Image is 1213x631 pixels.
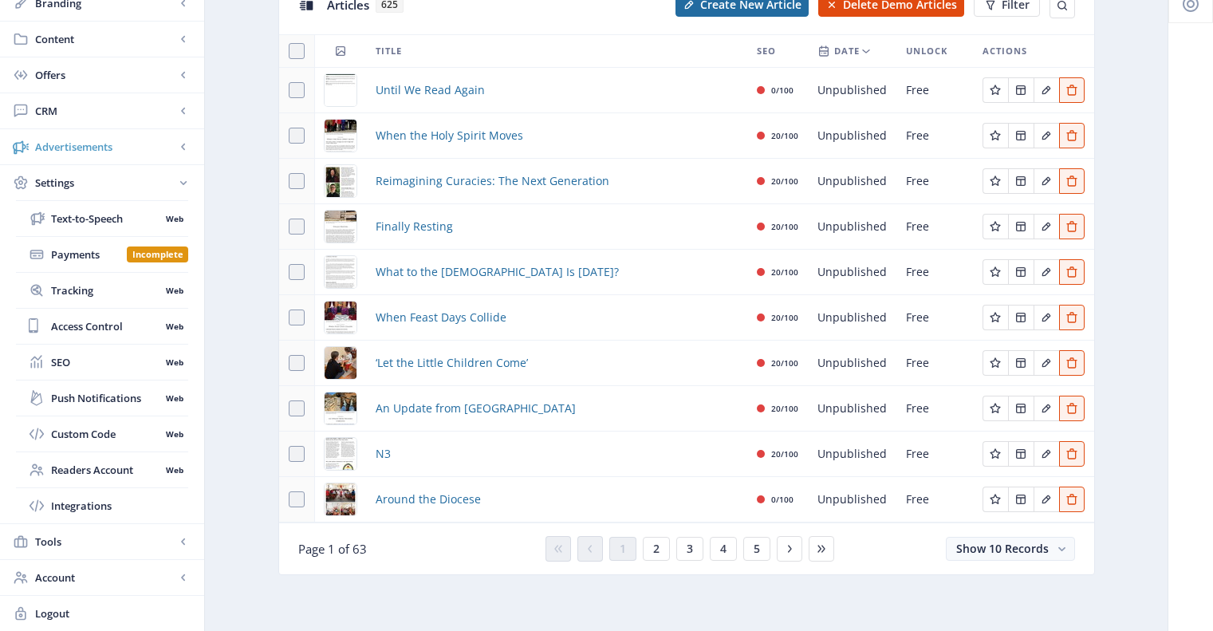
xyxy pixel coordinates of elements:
td: Unpublished [808,477,896,523]
a: Edit page [1059,400,1085,415]
a: Edit page [1034,127,1059,142]
nb-badge: Web [160,211,188,227]
span: Unlock [906,41,947,61]
td: Free [896,477,973,523]
span: 2 [653,542,660,555]
span: Date [834,41,860,61]
div: 20/100 [771,444,798,463]
a: Edit page [983,263,1008,278]
span: Tracking [51,282,160,298]
div: 20/100 [771,353,798,373]
a: Edit page [1008,400,1034,415]
a: Edit page [1059,218,1085,233]
td: Unpublished [808,341,896,386]
td: Free [896,68,973,113]
a: Edit page [1034,491,1059,506]
button: 1 [609,537,636,561]
td: Free [896,386,973,432]
span: Integrations [51,498,188,514]
span: Offers [35,67,175,83]
a: Edit page [983,172,1008,187]
td: Free [896,295,973,341]
div: 20/100 [771,126,798,145]
a: Edit page [983,81,1008,97]
span: Payments [51,246,127,262]
a: PaymentsIncomplete [16,237,188,272]
div: 20/100 [771,399,798,418]
a: Edit page [983,309,1008,324]
div: 20/100 [771,308,798,327]
img: 292743.jpg [325,165,356,197]
a: Edit page [1059,309,1085,324]
span: 1 [620,542,626,555]
a: Edit page [1008,445,1034,460]
a: Edit page [1008,354,1034,369]
td: Free [896,113,973,159]
a: Edit page [1008,263,1034,278]
a: Edit page [1059,172,1085,187]
a: Integrations [16,488,188,523]
span: Push Notifications [51,390,160,406]
a: TrackingWeb [16,273,188,308]
td: Unpublished [808,295,896,341]
a: Edit page [1008,218,1034,233]
img: 292737.jpg [325,438,356,470]
a: Edit page [1008,127,1034,142]
a: Edit page [1034,172,1059,187]
td: Unpublished [808,68,896,113]
td: Unpublished [808,113,896,159]
a: Readers AccountWeb [16,452,188,487]
nb-badge: Web [160,282,188,298]
a: Edit page [983,127,1008,142]
span: Settings [35,175,175,191]
div: 20/100 [771,262,798,282]
div: 0/100 [771,490,794,509]
span: SEO [757,41,776,61]
span: CRM [35,103,175,119]
span: 5 [754,542,760,555]
a: Finally Resting [376,217,453,236]
span: Page 1 of 63 [298,541,367,557]
a: Edit page [983,445,1008,460]
a: Edit page [1034,81,1059,97]
span: Account [35,570,175,586]
button: 5 [743,537,770,561]
div: 0/100 [771,81,794,100]
a: Edit page [1034,263,1059,278]
td: Unpublished [808,159,896,204]
a: Until We Read Again [376,81,485,100]
td: Unpublished [808,432,896,477]
span: Advertisements [35,139,175,155]
button: 3 [676,537,703,561]
nb-badge: Web [160,390,188,406]
span: N3 [376,444,391,463]
td: Unpublished [808,250,896,295]
td: Unpublished [808,204,896,250]
span: What to the [DEMOGRAPHIC_DATA] Is [DATE]? [376,262,619,282]
span: Text-to-Speech [51,211,160,227]
span: When the Holy Spirit Moves [376,126,523,145]
span: Reimagining Curacies: The Next Generation [376,172,609,191]
div: 20/100 [771,172,798,191]
img: 292736.jpg [325,483,356,515]
a: An Update from [GEOGRAPHIC_DATA] [376,399,576,418]
span: Content [35,31,175,47]
a: Edit page [983,218,1008,233]
span: Access Control [51,318,160,334]
a: Edit page [983,491,1008,506]
a: Edit page [1008,491,1034,506]
span: ‘Let the Little Children Come’ [376,353,528,373]
a: Access ControlWeb [16,309,188,344]
a: Edit page [1059,127,1085,142]
span: 3 [687,542,693,555]
a: Edit page [1008,81,1034,97]
img: 292745.jpg [325,74,356,106]
a: Edit page [983,400,1008,415]
td: Free [896,432,973,477]
a: Edit page [1008,172,1034,187]
img: 292741.jpg [325,256,356,288]
a: Edit page [1034,309,1059,324]
a: Edit page [1059,445,1085,460]
div: 20/100 [771,217,798,236]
